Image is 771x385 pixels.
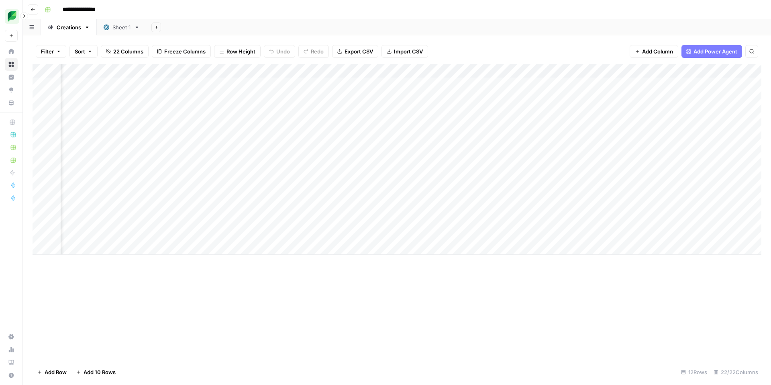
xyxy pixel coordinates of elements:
[394,47,423,55] span: Import CSV
[75,47,85,55] span: Sort
[311,47,324,55] span: Redo
[45,368,67,376] span: Add Row
[5,71,18,84] a: Insights
[41,47,54,55] span: Filter
[71,366,120,379] button: Add 10 Rows
[630,45,678,58] button: Add Column
[57,23,81,31] div: Creations
[276,47,290,55] span: Undo
[693,47,737,55] span: Add Power Agent
[5,6,18,27] button: Workspace: SproutSocial
[5,330,18,343] a: Settings
[84,368,116,376] span: Add 10 Rows
[164,47,206,55] span: Freeze Columns
[5,369,18,382] button: Help + Support
[5,45,18,58] a: Home
[5,84,18,96] a: Opportunities
[36,45,66,58] button: Filter
[97,19,147,35] a: Sheet 1
[5,9,19,24] img: SproutSocial Logo
[226,47,255,55] span: Row Height
[5,356,18,369] a: Learning Hub
[298,45,329,58] button: Redo
[152,45,211,58] button: Freeze Columns
[33,366,71,379] button: Add Row
[681,45,742,58] button: Add Power Agent
[381,45,428,58] button: Import CSV
[69,45,98,58] button: Sort
[5,58,18,71] a: Browse
[5,343,18,356] a: Usage
[5,96,18,109] a: Your Data
[41,19,97,35] a: Creations
[678,366,710,379] div: 12 Rows
[642,47,673,55] span: Add Column
[113,47,143,55] span: 22 Columns
[332,45,378,58] button: Export CSV
[264,45,295,58] button: Undo
[345,47,373,55] span: Export CSV
[710,366,761,379] div: 22/22 Columns
[214,45,261,58] button: Row Height
[112,23,131,31] div: Sheet 1
[101,45,149,58] button: 22 Columns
